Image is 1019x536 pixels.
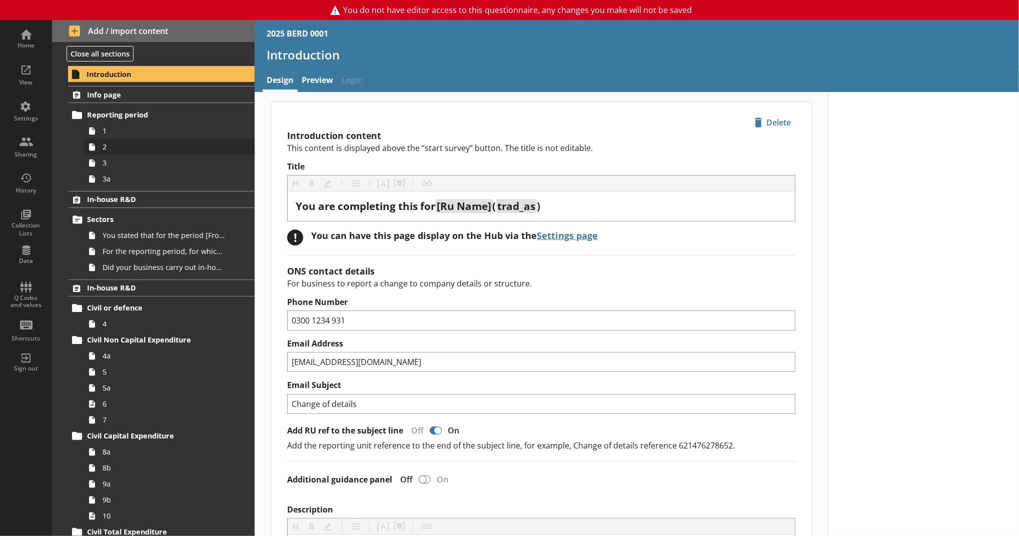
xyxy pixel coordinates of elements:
p: This content is displayed above the “start survey” button. The title is not editable. [287,142,795,153]
span: 5a [103,383,225,392]
span: 4 [103,319,225,328]
span: trad_as [497,199,535,213]
a: Did your business carry out in-house R&D for any other product codes? [84,259,255,275]
a: Reporting period [69,107,255,123]
span: Info page [87,90,221,99]
div: Home [9,41,44,49]
div: ! [287,229,303,245]
span: 8a [103,447,225,456]
p: For business to report a change to company details or structure. [287,278,795,289]
a: 10 [84,508,255,524]
button: Close all sections [67,46,134,61]
div: Sharing [9,150,44,158]
span: [Ru Name] [437,199,491,213]
a: 3a [84,171,255,187]
span: 9b [103,495,225,504]
label: Email Subject [287,380,795,390]
label: Description [287,504,795,515]
div: Title [296,199,787,213]
span: 3a [103,174,225,183]
a: 2 [84,139,255,155]
a: 4 [84,316,255,332]
div: On [433,474,456,485]
a: Info page [69,86,255,103]
div: Shortcuts [9,334,44,342]
span: Civil Capital Expenditure [87,431,221,440]
span: ( [493,199,496,213]
span: Delete [750,114,795,130]
span: Civil Non Capital Expenditure [87,335,221,344]
a: Settings page [537,229,598,241]
span: In-house R&D [87,283,221,292]
label: Title [287,161,795,172]
a: 1 [84,123,255,139]
label: Additional guidance panel [287,474,392,485]
a: In-house R&D [69,279,255,296]
span: You stated that for the period [From] to [To], [Ru Name] carried out in-house R&D. Is this correct? [103,230,225,240]
label: Phone Number [287,297,795,307]
span: Sectors [87,214,221,224]
div: Off [403,425,428,436]
a: Introduction [68,66,255,82]
span: You are completing this for [296,199,435,213]
div: Off [392,474,417,485]
span: 3 [103,158,225,167]
h1: Introduction [267,47,1007,62]
div: Q Codes and values [9,294,44,309]
span: Did your business carry out in-house R&D for any other product codes? [103,262,225,272]
a: You stated that for the period [From] to [To], [Ru Name] carried out in-house R&D. Is this correct? [84,227,255,243]
a: 6 [84,396,255,412]
span: 5 [103,367,225,376]
label: Email Address [287,338,795,349]
a: 3 [84,155,255,171]
div: 2025 BERD 0001 [267,28,328,39]
a: 8a [84,444,255,460]
a: 9a [84,476,255,492]
li: Reporting period1233a [73,107,255,187]
a: Civil or defence [69,300,255,316]
span: Logic [337,70,366,92]
a: Preview [298,70,337,92]
span: 1 [103,126,225,135]
span: 8b [103,463,225,472]
a: In-house R&D [69,191,255,208]
span: For the reporting period, for which of the following product codes has your business carried out ... [103,246,225,256]
div: You can have this page display on the Hub via the [311,229,598,241]
a: Sectors [69,211,255,227]
span: Introduction [87,69,221,79]
span: 4a [103,351,225,360]
li: Civil Non Capital Expenditure4a55a67 [73,332,255,428]
div: On [444,425,467,436]
span: Add / import content [69,25,238,36]
a: Design [263,70,298,92]
span: ) [537,199,540,213]
li: Info pageReporting period1233a [52,86,255,186]
span: 6 [103,399,225,408]
span: Reporting period [87,110,221,119]
p: Add the reporting unit reference to the end of the subject line, for example, Change of details r... [287,440,795,451]
a: 9b [84,492,255,508]
button: Delete [750,114,795,131]
a: 5a [84,380,255,396]
li: SectorsYou stated that for the period [From] to [To], [Ru Name] carried out in-house R&D. Is this... [73,211,255,275]
div: Sign out [9,364,44,372]
a: Civil Capital Expenditure [69,428,255,444]
h2: ONS contact details [287,265,795,277]
span: 9a [103,479,225,488]
div: Settings [9,114,44,122]
span: 7 [103,415,225,424]
span: Civil or defence [87,303,221,312]
span: In-house R&D [87,194,221,204]
a: 5 [84,364,255,380]
a: For the reporting period, for which of the following product codes has your business carried out ... [84,243,255,259]
span: 2 [103,142,225,151]
div: View [9,78,44,86]
li: Civil or defence4 [73,300,255,332]
div: Collection Lists [9,221,44,237]
li: Civil Capital Expenditure8a8b9a9b10 [73,428,255,524]
a: 7 [84,412,255,428]
a: 8b [84,460,255,476]
li: In-house R&DSectorsYou stated that for the period [From] to [To], [Ru Name] carried out in-house ... [52,191,255,275]
span: 10 [103,511,225,520]
div: History [9,186,44,194]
